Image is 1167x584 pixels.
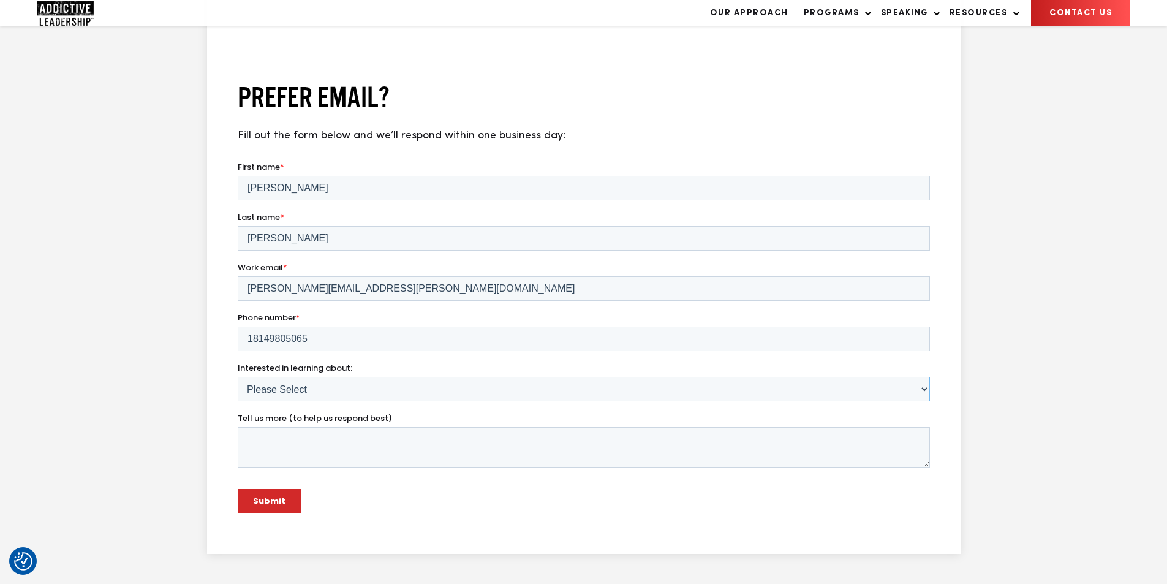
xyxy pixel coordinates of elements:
[238,161,930,523] iframe: Form 0
[875,1,940,26] a: Speaking
[704,1,795,26] a: Our Approach
[14,552,32,571] button: Consent Preferences
[14,552,32,571] img: Revisit consent button
[238,127,930,144] p: Fill out the form below and we’ll respond within one business day:
[798,1,872,26] a: Programs
[238,78,930,115] h2: Prefer email?
[943,1,1020,26] a: Resources
[37,1,110,26] a: Home
[37,1,94,26] img: Company Logo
